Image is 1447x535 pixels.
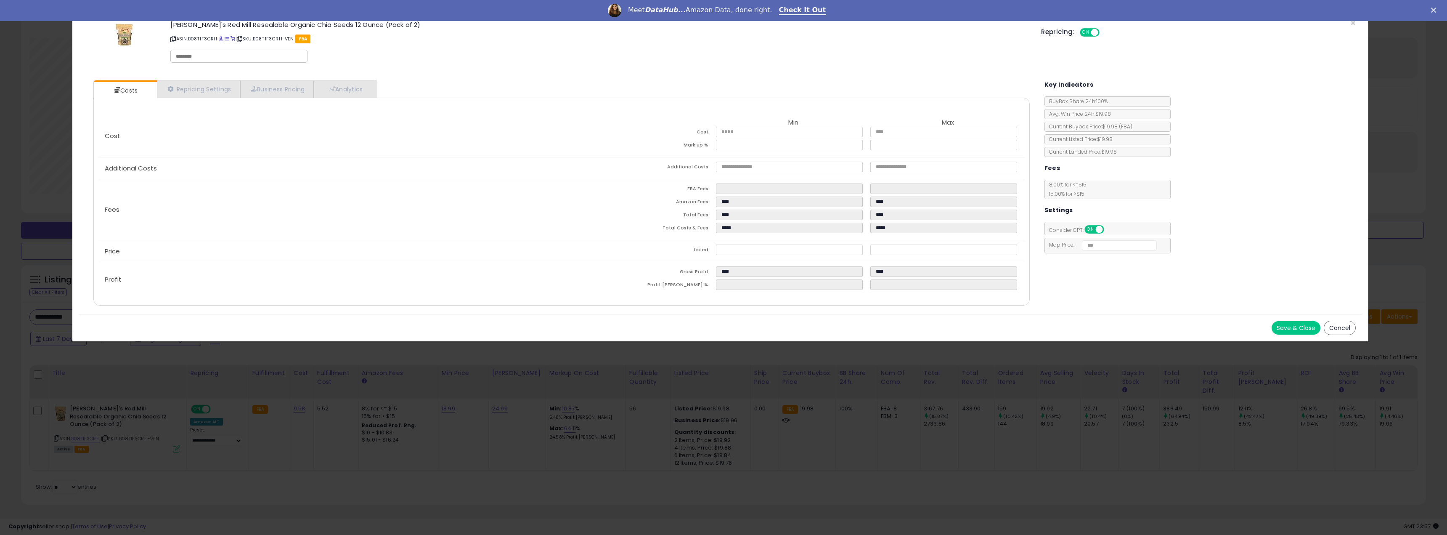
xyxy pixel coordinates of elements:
span: OFF [1102,226,1116,233]
span: $19.98 [1102,123,1132,130]
div: Close [1431,8,1439,13]
a: Check It Out [779,6,826,15]
span: ( FBA ) [1119,123,1132,130]
td: Mark up % [562,140,716,153]
p: ASIN: B08T1F3CRH | SKU: B08T1F3CRH-VEN [170,32,1028,45]
span: Avg. Win Price 24h: $19.98 [1045,110,1111,117]
button: Cancel [1324,321,1356,335]
td: Amazon Fees [562,197,716,210]
span: ON [1081,29,1091,36]
span: OFF [1098,29,1112,36]
td: Total Fees [562,210,716,223]
span: Consider CPT: [1045,226,1115,234]
i: DataHub... [645,6,686,14]
td: Profit [PERSON_NAME] % [562,279,716,293]
h5: Key Indicators [1044,80,1094,90]
a: Repricing Settings [157,80,240,98]
button: Save & Close [1272,321,1320,335]
h3: [PERSON_NAME]'s Red Mill Resealable Organic Chia Seeds 12 Ounce (Pack of 2) [170,21,1028,28]
a: BuyBox page [219,35,223,42]
td: Total Costs & Fees [562,223,716,236]
div: Meet Amazon Data, done right. [628,6,772,14]
p: Profit [98,276,562,283]
p: Price [98,248,562,255]
a: Costs [94,82,156,99]
span: 8.00 % for <= $15 [1045,181,1087,197]
span: ON [1085,226,1096,233]
h5: Repricing: [1041,29,1075,35]
span: Current Landed Price: $19.98 [1045,148,1117,155]
img: 517swaM1aEL._SL60_.jpg [114,21,135,47]
p: Additional Costs [98,165,562,172]
span: Map Price: [1045,241,1157,248]
td: Listed [562,245,716,258]
a: Analytics [314,80,376,98]
h5: Fees [1044,163,1060,173]
a: Business Pricing [240,80,314,98]
span: Current Listed Price: $19.98 [1045,136,1113,143]
a: Your listing only [231,35,235,42]
td: Additional Costs [562,162,716,175]
h5: Settings [1044,205,1073,216]
th: Min [716,119,870,127]
span: Current Buybox Price: [1045,123,1132,130]
th: Max [870,119,1025,127]
p: Cost [98,133,562,139]
td: Cost [562,127,716,140]
span: 15.00 % for > $15 [1045,190,1084,197]
img: Profile image for Georgie [608,4,621,17]
span: FBA [295,35,311,43]
span: BuyBox Share 24h: 100% [1045,98,1108,105]
span: × [1350,17,1356,29]
td: FBA Fees [562,184,716,197]
td: Gross Profit [562,266,716,279]
a: All offer listings [225,35,229,42]
p: Fees [98,206,562,213]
